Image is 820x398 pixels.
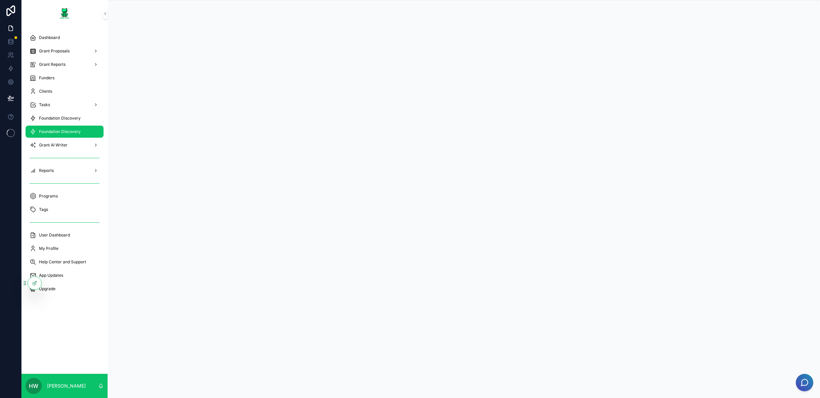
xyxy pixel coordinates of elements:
[39,259,86,265] span: Help Center and Support
[39,48,70,54] span: Grant Proposals
[26,165,104,177] a: Reports
[26,204,104,216] a: Tags
[39,62,66,67] span: Grant Reports
[39,89,52,94] span: Clients
[39,273,63,278] span: App Updates
[26,32,104,44] a: Dashboard
[39,75,54,81] span: Funders
[39,232,70,238] span: User Dashboard
[39,286,55,292] span: Upgrade
[39,129,81,134] span: Foundation Discovery
[26,242,104,255] a: My Profile
[29,382,38,390] span: HW
[39,168,54,173] span: Reports
[26,85,104,97] a: Clients
[26,58,104,71] a: Grant Reports
[39,142,68,148] span: Grant AI Writer
[22,27,108,304] div: scrollable content
[59,8,70,19] img: App logo
[39,193,58,199] span: Programs
[26,190,104,202] a: Programs
[39,246,58,251] span: My Profile
[39,102,50,107] span: Tasks
[26,99,104,111] a: Tasks
[26,283,104,295] a: Upgrade
[39,35,60,40] span: Dashboard
[39,207,48,212] span: Tags
[26,229,104,241] a: User Dashboard
[26,126,104,138] a: Foundation Discovery
[39,116,81,121] span: Foundation Discovery
[26,139,104,151] a: Grant AI Writer
[26,72,104,84] a: Funders
[26,45,104,57] a: Grant Proposals
[47,383,86,389] p: [PERSON_NAME]
[26,269,104,281] a: App Updates
[26,112,104,124] a: Foundation Discovery
[26,256,104,268] a: Help Center and Support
